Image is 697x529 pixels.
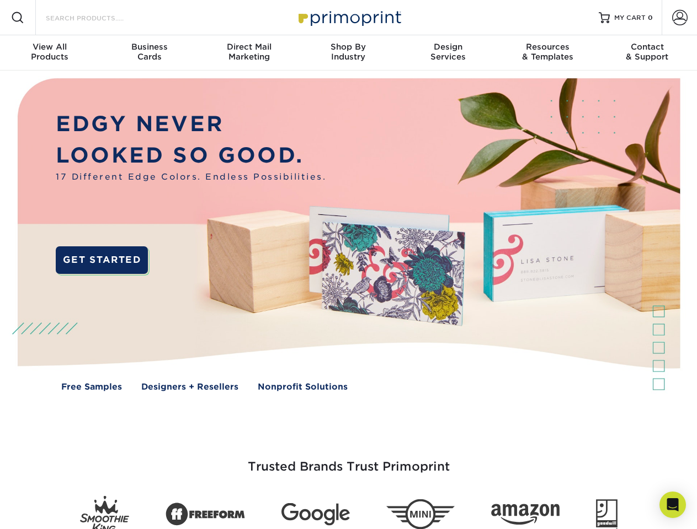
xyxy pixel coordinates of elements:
iframe: Google Customer Reviews [3,495,94,525]
a: Shop ByIndustry [299,35,398,71]
div: Cards [99,42,199,62]
a: Nonprofit Solutions [258,381,348,393]
span: Design [398,42,498,52]
div: Marketing [199,42,299,62]
a: Direct MailMarketing [199,35,299,71]
img: Google [281,503,350,526]
span: MY CART [614,13,646,23]
p: LOOKED SO GOOD. [56,140,326,171]
input: SEARCH PRODUCTS..... [45,11,152,24]
a: DesignServices [398,35,498,71]
span: Contact [598,42,697,52]
span: Direct Mail [199,42,299,52]
a: Free Samples [61,381,122,393]
div: Open Intercom Messenger [659,492,686,518]
a: Resources& Templates [498,35,597,71]
span: Shop By [299,42,398,52]
span: Resources [498,42,597,52]
img: Primoprint [294,6,404,29]
div: & Support [598,42,697,62]
a: Designers + Resellers [141,381,238,393]
p: EDGY NEVER [56,109,326,140]
a: GET STARTED [56,246,148,274]
span: 0 [648,14,653,21]
div: Services [398,42,498,62]
span: 17 Different Edge Colors. Endless Possibilities. [56,171,326,183]
span: Business [99,42,199,52]
img: Goodwill [596,499,618,529]
div: Industry [299,42,398,62]
a: BusinessCards [99,35,199,71]
img: Amazon [491,504,560,525]
div: & Templates [498,42,597,62]
a: Contact& Support [598,35,697,71]
h3: Trusted Brands Trust Primoprint [26,433,672,487]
